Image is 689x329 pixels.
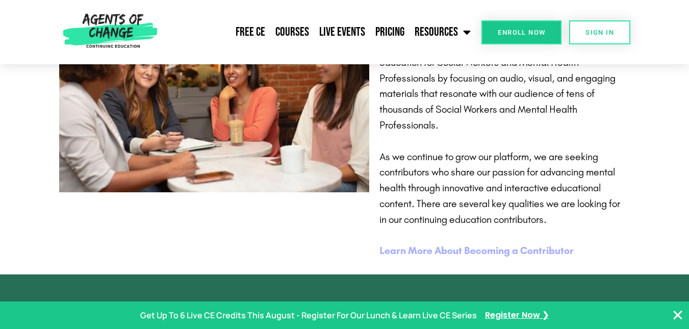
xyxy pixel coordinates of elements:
[379,150,622,225] span: As we continue to grow our platform, we are seeking contributors who share our passion for advanc...
[585,29,614,36] span: SIGN IN
[410,19,476,45] a: Resources
[481,20,562,44] a: Enroll Now
[140,308,477,323] p: Get Up To 6 Live CE Credits This August - Register For Our Lunch & Learn Live CE Series
[379,24,618,131] span: At Agents of Change Continuing Education, we are committed to providing the highest quality conti...
[569,20,630,44] a: SIGN IN
[672,309,684,321] button: Close Banner
[162,19,476,45] nav: Menu
[379,244,574,257] b: Learn More About Becoming a Contributor
[314,19,370,45] a: Live Events
[231,19,270,45] a: Free CE
[498,29,545,36] span: Enroll Now
[270,19,314,45] a: Courses
[485,308,549,323] a: Register Now ❯
[370,19,410,45] a: Pricing
[379,246,574,256] a: Learn More About Becoming a Contributor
